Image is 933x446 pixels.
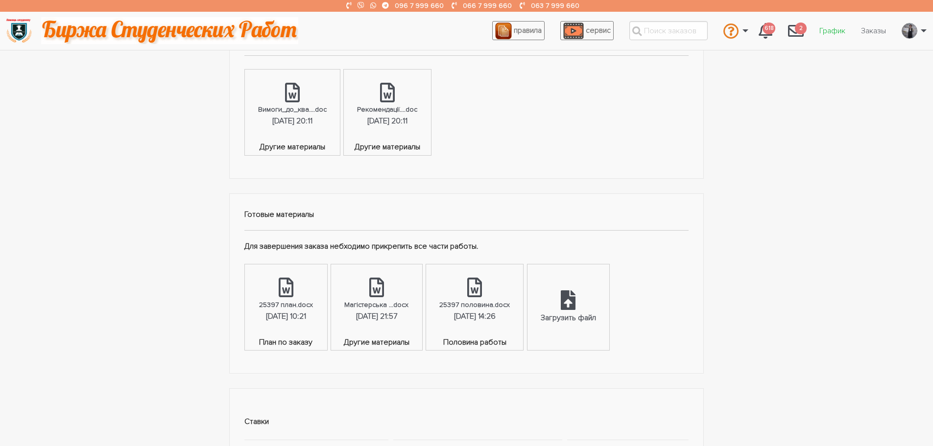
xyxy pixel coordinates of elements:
[356,310,397,323] div: [DATE] 21:57
[344,141,431,155] span: Другие материалы
[531,1,579,10] a: 063 7 999 660
[244,240,689,253] p: Для завершения заказа небходимо прикрепить все части работы.
[258,104,327,115] div: Вимоги_до_ква....doc
[763,23,775,35] span: 618
[245,264,327,336] a: 25397 план.docx[DATE] 10:21
[586,25,611,35] span: сервис
[266,310,306,323] div: [DATE] 10:21
[357,104,417,115] div: Рекомендації....doc
[463,1,512,10] a: 066 7 999 660
[244,210,314,219] strong: Готовые материалы
[41,17,298,44] img: motto-2ce64da2796df845c65ce8f9480b9c9d679903764b3ca6da4b6de107518df0fe.gif
[395,1,444,10] a: 096 7 999 660
[514,25,542,35] span: правила
[426,264,523,336] a: 25397 половина.docx[DATE] 14:26
[560,21,614,40] a: сервис
[259,299,313,310] div: 25397 план.docx
[331,264,422,336] a: Магістерська ...docx[DATE] 21:57
[454,310,496,323] div: [DATE] 14:26
[5,17,32,44] img: logo-135dea9cf721667cc4ddb0c1795e3ba8b7f362e3d0c04e2cc90b931989920324.png
[780,18,812,44] a: 2
[245,70,340,141] a: Вимоги_до_ква....doc[DATE] 20:11
[795,23,807,35] span: 2
[751,18,780,44] a: 618
[367,115,407,128] div: [DATE] 20:11
[812,22,853,40] a: График
[244,403,689,440] td: Ставки
[344,70,431,141] a: Рекомендації....doc[DATE] 20:11
[495,23,512,39] img: agreement_icon-feca34a61ba7f3d1581b08bc946b2ec1ccb426f67415f344566775c155b7f62c.png
[629,21,708,40] input: Поиск заказов
[563,23,584,39] img: play_icon-49f7f135c9dc9a03216cfdbccbe1e3994649169d890fb554cedf0eac35a01ba8.png
[272,115,312,128] div: [DATE] 20:11
[245,141,340,155] span: Другие материалы
[853,22,894,40] a: Заказы
[426,336,523,351] span: Половина работы
[331,336,422,351] span: Другие материалы
[902,23,917,39] img: 20171208_160937.jpg
[245,336,327,351] span: План по заказу
[492,21,545,40] a: правила
[439,299,510,310] div: 25397 половина.docx
[541,312,596,325] div: Загрузить файл
[344,299,408,310] div: Магістерська ...docx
